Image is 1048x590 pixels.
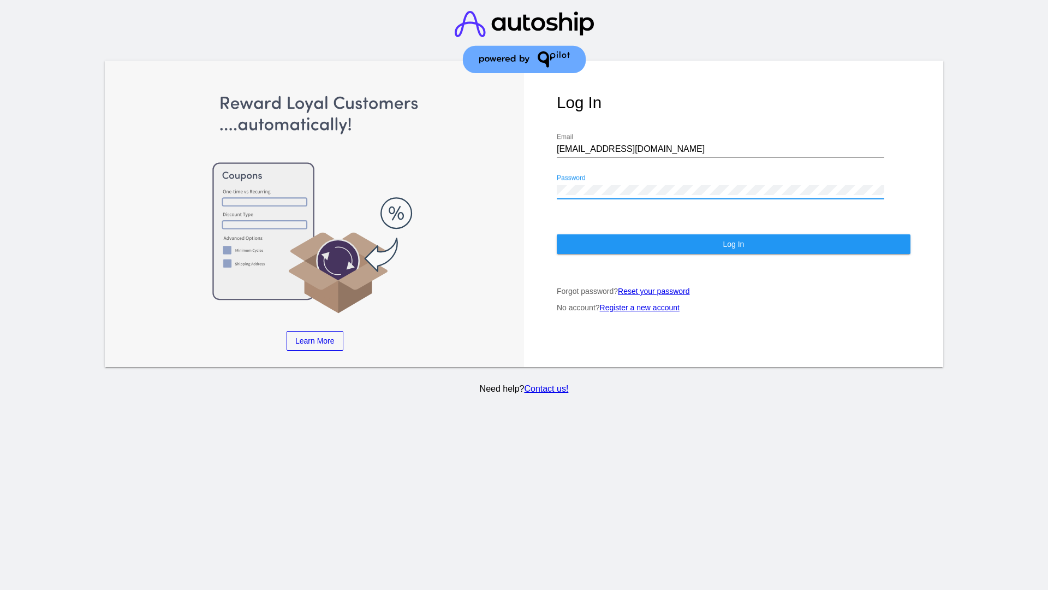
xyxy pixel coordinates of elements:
[600,303,680,312] a: Register a new account
[138,93,492,315] img: Apply Coupons Automatically to Scheduled Orders with QPilot
[295,337,335,345] span: Learn More
[723,240,744,249] span: Log In
[557,93,910,112] h1: Log In
[557,303,910,312] p: No account?
[103,384,945,394] p: Need help?
[287,331,343,351] a: Learn More
[557,287,910,296] p: Forgot password?
[524,384,568,393] a: Contact us!
[557,234,910,254] button: Log In
[557,144,884,154] input: Email
[618,287,690,296] a: Reset your password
